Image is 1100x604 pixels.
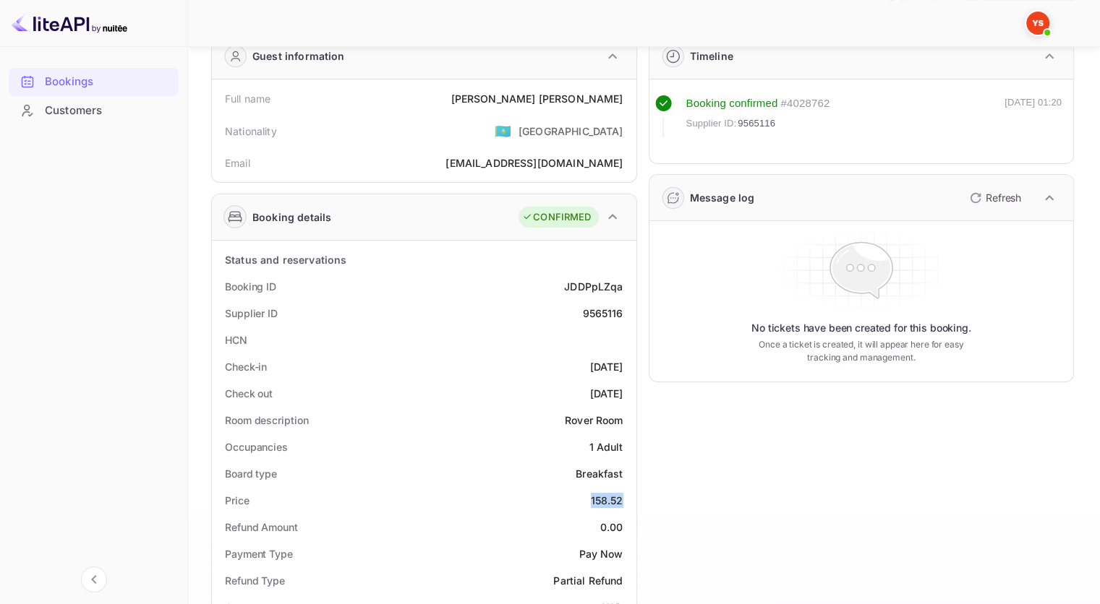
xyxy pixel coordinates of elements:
[225,573,285,588] div: Refund Type
[225,332,247,348] div: HCN
[690,190,755,205] div: Message log
[9,97,179,125] div: Customers
[225,439,288,454] div: Occupancies
[686,116,737,131] span: Supplier ID:
[589,439,623,454] div: 1 Adult
[445,155,623,171] div: [EMAIL_ADDRESS][DOMAIN_NAME]
[495,118,511,144] span: United States
[553,573,623,588] div: Partial Refund
[45,103,171,119] div: Customers
[9,97,179,124] a: Customers
[738,116,775,131] span: 9565116
[590,359,623,374] div: [DATE]
[45,74,171,90] div: Bookings
[961,186,1027,210] button: Refresh
[81,566,107,592] button: Collapse navigation
[9,68,179,96] div: Bookings
[225,546,293,561] div: Payment Type
[252,210,331,225] div: Booking details
[751,321,971,335] p: No tickets have been created for this booking.
[1005,95,1062,137] div: [DATE] 01:20
[225,493,250,508] div: Price
[690,48,733,64] div: Timeline
[579,546,623,561] div: Pay Now
[522,210,591,225] div: CONFIRMED
[986,190,1021,205] p: Refresh
[225,252,346,267] div: Status and reservations
[591,493,623,508] div: 158.52
[225,359,267,374] div: Check-in
[519,124,623,139] div: [GEOGRAPHIC_DATA]
[600,519,623,535] div: 0.00
[252,48,345,64] div: Guest information
[565,413,623,428] div: Rover Room
[780,95,830,112] div: # 4028762
[225,306,278,321] div: Supplier ID
[686,95,778,112] div: Booking confirmed
[225,124,277,139] div: Nationality
[748,338,975,364] p: Once a ticket is created, it will appear here for easy tracking and management.
[225,386,273,401] div: Check out
[225,519,298,535] div: Refund Amount
[225,466,277,481] div: Board type
[576,466,623,481] div: Breakfast
[1026,12,1049,35] img: Yandex Support
[225,91,270,106] div: Full name
[225,155,250,171] div: Email
[582,306,623,321] div: 9565116
[225,413,308,428] div: Room description
[12,12,127,35] img: LiteAPI logo
[564,279,623,294] div: JDDPpLZqa
[590,386,623,401] div: [DATE]
[225,279,276,294] div: Booking ID
[451,91,623,106] div: [PERSON_NAME] [PERSON_NAME]
[9,68,179,95] a: Bookings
